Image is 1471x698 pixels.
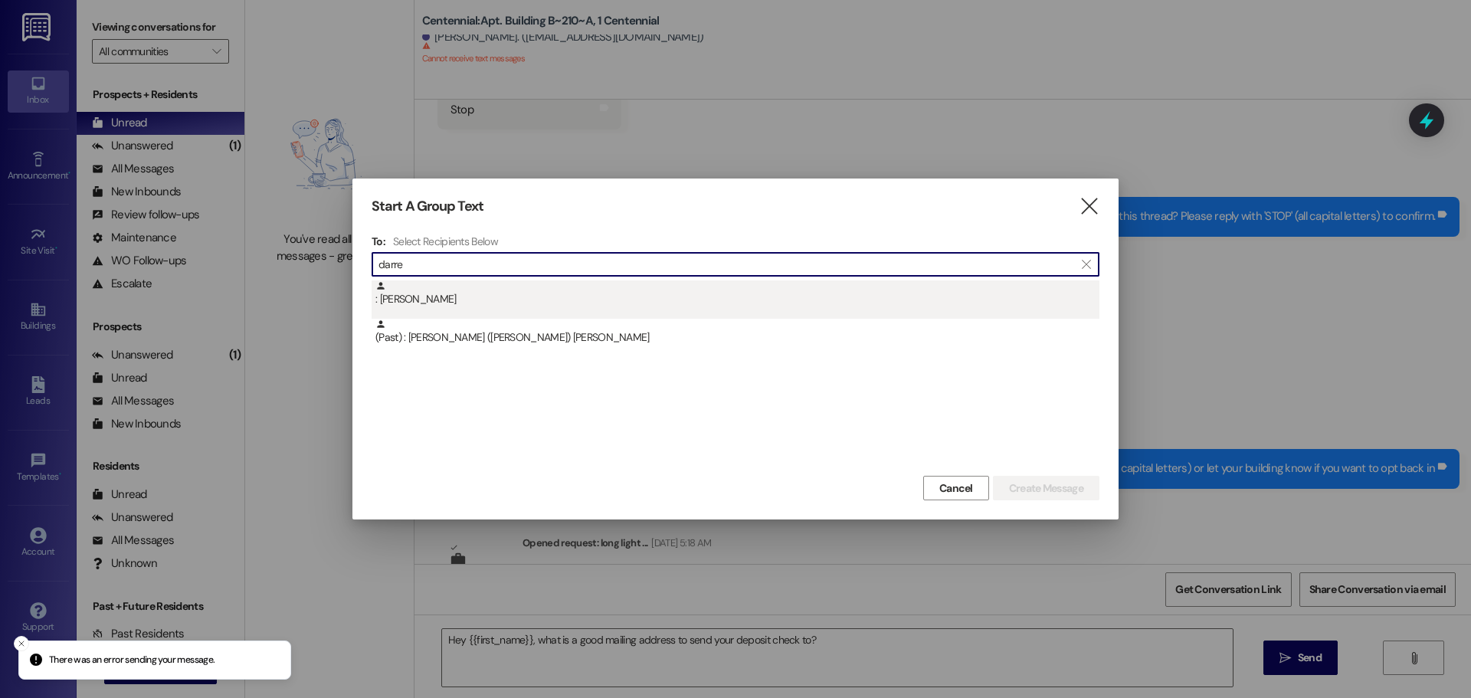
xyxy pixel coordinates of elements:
[939,480,973,496] span: Cancel
[393,234,498,248] h4: Select Recipients Below
[372,234,385,248] h3: To:
[372,280,1099,319] div: : [PERSON_NAME]
[14,636,29,651] button: Close toast
[1079,198,1099,215] i: 
[375,319,1099,346] div: (Past) : [PERSON_NAME] ([PERSON_NAME]) [PERSON_NAME]
[1082,258,1090,270] i: 
[49,654,215,667] p: There was an error sending your message.
[993,476,1099,500] button: Create Message
[372,198,483,215] h3: Start A Group Text
[372,319,1099,357] div: (Past) : [PERSON_NAME] ([PERSON_NAME]) [PERSON_NAME]
[378,254,1074,275] input: Search for any contact or apartment
[1074,253,1099,276] button: Clear text
[375,280,1099,307] div: : [PERSON_NAME]
[1009,480,1083,496] span: Create Message
[923,476,989,500] button: Cancel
